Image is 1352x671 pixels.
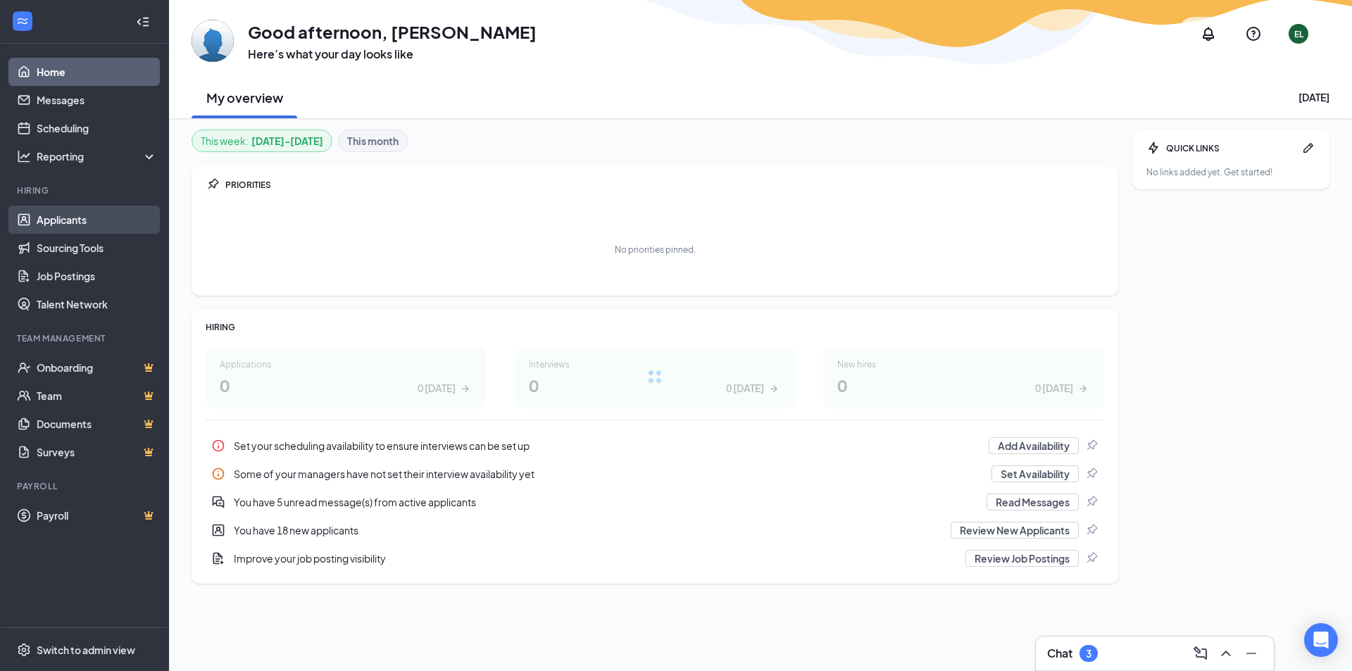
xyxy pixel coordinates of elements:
[1189,642,1212,665] button: ComposeMessage
[234,439,980,453] div: Set your scheduling availability to ensure interviews can be set up
[1218,645,1234,662] svg: ChevronUp
[17,149,31,163] svg: Analysis
[37,149,158,163] div: Reporting
[1086,648,1091,660] div: 3
[1084,439,1098,453] svg: Pin
[17,643,31,657] svg: Settings
[1084,551,1098,565] svg: Pin
[615,244,696,256] div: No priorities pinned.
[211,467,225,481] svg: Info
[1215,642,1237,665] button: ChevronUp
[225,179,1104,191] div: PRIORITIES
[206,432,1104,460] div: Set your scheduling availability to ensure interviews can be set up
[1298,90,1329,104] div: [DATE]
[1146,166,1315,178] div: No links added yet. Get started!
[37,86,157,114] a: Messages
[17,332,154,344] div: Team Management
[206,432,1104,460] a: InfoSet your scheduling availability to ensure interviews can be set upAdd AvailabilityPin
[136,15,150,29] svg: Collapse
[37,58,157,86] a: Home
[1084,523,1098,537] svg: Pin
[991,465,1079,482] button: Set Availability
[37,382,157,410] a: TeamCrown
[206,488,1104,516] a: DoubleChatActiveYou have 5 unread message(s) from active applicantsRead MessagesPin
[17,184,154,196] div: Hiring
[1301,141,1315,155] svg: Pen
[206,488,1104,516] div: You have 5 unread message(s) from active applicants
[206,177,220,192] svg: Pin
[1304,623,1338,657] div: Open Intercom Messenger
[206,544,1104,572] div: Improve your job posting visibility
[965,550,1079,567] button: Review Job Postings
[1084,467,1098,481] svg: Pin
[234,551,957,565] div: Improve your job posting visibility
[1200,25,1217,42] svg: Notifications
[987,494,1079,510] button: Read Messages
[37,438,157,466] a: SurveysCrown
[37,114,157,142] a: Scheduling
[1166,142,1296,154] div: QUICK LINKS
[211,439,225,453] svg: Info
[206,460,1104,488] a: InfoSome of your managers have not set their interview availability yetSet AvailabilityPin
[15,14,30,28] svg: WorkstreamLogo
[951,522,1079,539] button: Review New Applicants
[248,46,537,62] h3: Here’s what your day looks like
[1084,495,1098,509] svg: Pin
[234,467,983,481] div: Some of your managers have not set their interview availability yet
[1047,646,1072,661] h3: Chat
[1294,28,1303,40] div: EL
[192,20,234,62] img: Emily Latta
[234,495,978,509] div: You have 5 unread message(s) from active applicants
[347,133,399,149] b: This month
[37,206,157,234] a: Applicants
[37,643,135,657] div: Switch to admin view
[17,480,154,492] div: Payroll
[234,523,942,537] div: You have 18 new applicants
[37,234,157,262] a: Sourcing Tools
[37,501,157,529] a: PayrollCrown
[989,437,1079,454] button: Add Availability
[37,410,157,438] a: DocumentsCrown
[211,551,225,565] svg: DocumentAdd
[1243,645,1260,662] svg: Minimize
[1245,25,1262,42] svg: QuestionInfo
[206,516,1104,544] div: You have 18 new applicants
[37,353,157,382] a: OnboardingCrown
[251,133,323,149] b: [DATE] - [DATE]
[206,321,1104,333] div: HIRING
[37,262,157,290] a: Job Postings
[206,516,1104,544] a: UserEntityYou have 18 new applicantsReview New ApplicantsPin
[248,20,537,44] h1: Good afternoon, [PERSON_NAME]
[1146,141,1160,155] svg: Bolt
[211,523,225,537] svg: UserEntity
[206,89,283,106] h2: My overview
[37,290,157,318] a: Talent Network
[206,460,1104,488] div: Some of your managers have not set their interview availability yet
[1192,645,1209,662] svg: ComposeMessage
[211,495,225,509] svg: DoubleChatActive
[201,133,323,149] div: This week :
[1240,642,1263,665] button: Minimize
[206,544,1104,572] a: DocumentAddImprove your job posting visibilityReview Job PostingsPin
